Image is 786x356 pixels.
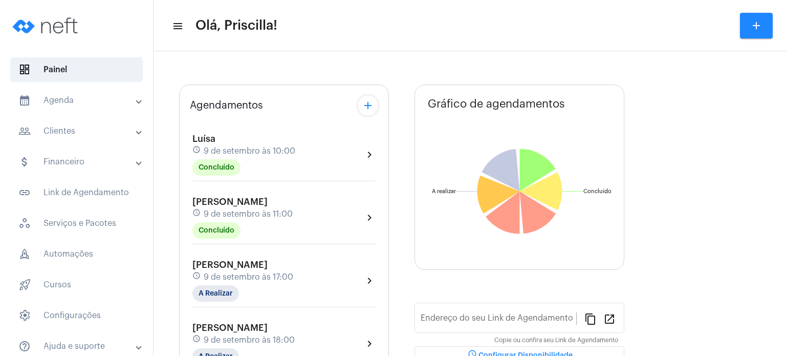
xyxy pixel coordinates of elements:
[584,312,597,325] mat-icon: content_copy
[18,94,137,107] mat-panel-title: Agenda
[192,271,202,283] mat-icon: schedule
[204,273,293,282] span: 9 de setembro às 17:00
[192,197,268,206] span: [PERSON_NAME]
[192,334,202,346] mat-icon: schedule
[190,100,263,111] span: Agendamentos
[8,5,85,46] img: logo-neft-novo-2.png
[192,134,215,143] span: Luísa
[750,19,762,32] mat-icon: add
[204,210,293,219] span: 9 de setembro às 11:00
[18,156,137,168] mat-panel-title: Financeiro
[195,17,277,34] span: Olá, Priscilla!
[494,337,618,344] mat-hint: Copie ou confira seu Link de Agendamento
[432,189,456,194] text: A realizar
[18,340,137,352] mat-panel-title: Ajuda e suporte
[428,98,565,110] span: Gráfico de agendamentos
[10,57,143,82] span: Painel
[363,275,376,287] mat-icon: chevron_right
[362,99,374,112] mat-icon: add
[363,149,376,161] mat-icon: chevron_right
[192,222,241,239] mat-chip: Concluído
[192,208,202,220] mat-icon: schedule
[18,340,31,352] mat-icon: sidenav icon
[18,125,31,137] mat-icon: sidenav icon
[18,309,31,322] span: sidenav icon
[192,159,241,176] mat-chip: Concluído
[10,273,143,297] span: Cursos
[10,211,143,236] span: Serviços e Pacotes
[363,338,376,350] mat-icon: chevron_right
[204,336,295,345] span: 9 de setembro às 18:00
[18,125,137,137] mat-panel-title: Clientes
[10,242,143,266] span: Automações
[18,156,31,168] mat-icon: sidenav icon
[363,212,376,224] mat-icon: chevron_right
[6,150,153,174] mat-expansion-panel-header: sidenav iconFinanceiro
[18,279,31,291] span: sidenav icon
[18,248,31,260] span: sidenav icon
[204,146,295,156] span: 9 de setembro às 10:00
[192,145,202,157] mat-icon: schedule
[18,94,31,107] mat-icon: sidenav icon
[421,316,576,325] input: Link
[6,88,153,113] mat-expansion-panel-header: sidenav iconAgenda
[603,312,616,325] mat-icon: open_in_new
[192,260,268,269] span: [PERSON_NAME]
[18,186,31,199] mat-icon: sidenav icon
[10,180,143,205] span: Link de Agendamento
[192,323,268,332] span: [PERSON_NAME]
[18,217,31,229] span: sidenav icon
[18,64,31,76] span: sidenav icon
[583,189,612,194] text: Concluído
[192,285,239,302] mat-chip: A Realizar
[10,303,143,328] span: Configurações
[172,20,182,32] mat-icon: sidenav icon
[6,119,153,143] mat-expansion-panel-header: sidenav iconClientes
